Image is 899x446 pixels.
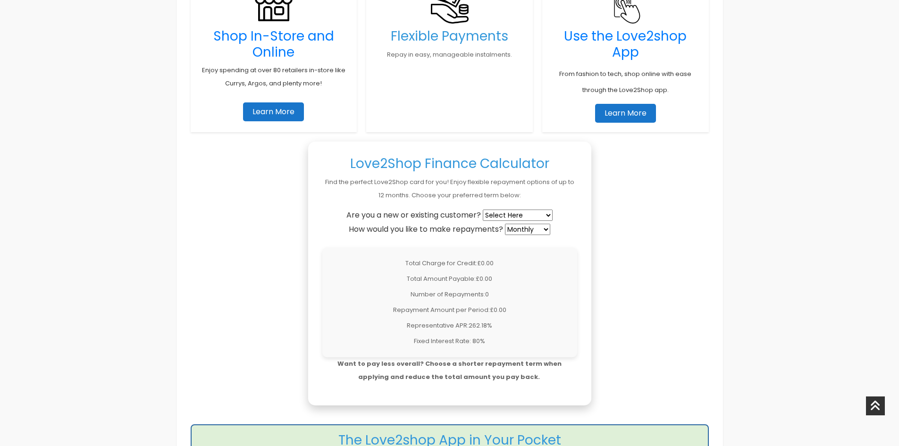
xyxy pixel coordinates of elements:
[469,321,492,330] span: 262.18%
[346,210,481,220] label: Are you a new or existing customer?
[329,272,570,286] p: Total Amount Payable:
[243,102,304,121] a: Learn More
[595,104,656,123] a: Learn More
[414,337,485,345] span: Fixed Interest Rate: 80%
[337,359,562,381] b: Want to pay less overall? Choose a shorter repayment term when applying and reduce the total amou...
[485,290,489,299] span: 0
[213,27,334,61] a: Shop In-Store and Online
[329,288,570,301] p: Number of Repayments:
[329,303,570,317] p: Repayment Amount per Period:
[322,176,577,202] p: Find the perfect Love2Shop card for you! Enjoy flexible repayment options of up to 12 months. Cho...
[490,305,506,314] span: £0.00
[376,48,523,61] p: Repay in easy, manageable instalments.
[477,259,494,268] span: £0.00
[329,319,570,332] p: Representative APR:
[329,257,570,270] p: Total Charge for Credit:
[559,62,691,97] a: From fashion to tech, shop online with ease through the Love2Shop app.
[564,27,687,61] a: Use the Love2shop App
[322,156,577,172] h3: Love2Shop Finance Calculator
[476,274,492,283] span: £0.00
[559,69,691,94] span: From fashion to tech, shop online with ease through the Love2Shop app.
[349,225,503,234] label: How would you like to make repayments?
[376,28,523,44] h3: Flexible Payments
[202,66,345,88] a: Enjoy spending at over 80 retailers in-store like Currys, Argos, and plenty more!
